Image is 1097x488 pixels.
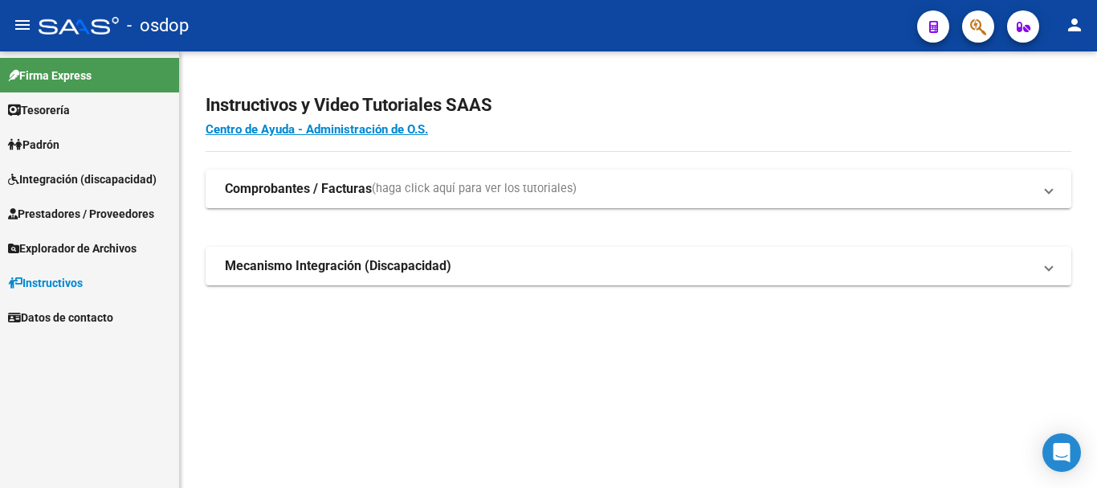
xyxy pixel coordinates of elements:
[8,170,157,188] span: Integración (discapacidad)
[206,122,428,137] a: Centro de Ayuda - Administración de O.S.
[225,257,451,275] strong: Mecanismo Integración (Discapacidad)
[225,180,372,198] strong: Comprobantes / Facturas
[1065,15,1084,35] mat-icon: person
[206,247,1071,285] mat-expansion-panel-header: Mecanismo Integración (Discapacidad)
[8,274,83,292] span: Instructivos
[8,101,70,119] span: Tesorería
[13,15,32,35] mat-icon: menu
[1042,433,1081,472] div: Open Intercom Messenger
[8,309,113,326] span: Datos de contacto
[8,136,59,154] span: Padrón
[206,170,1071,208] mat-expansion-panel-header: Comprobantes / Facturas(haga click aquí para ver los tutoriales)
[8,205,154,223] span: Prestadores / Proveedores
[8,67,92,84] span: Firma Express
[8,240,137,257] span: Explorador de Archivos
[372,180,577,198] span: (haga click aquí para ver los tutoriales)
[206,90,1071,121] h2: Instructivos y Video Tutoriales SAAS
[127,8,189,43] span: - osdop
